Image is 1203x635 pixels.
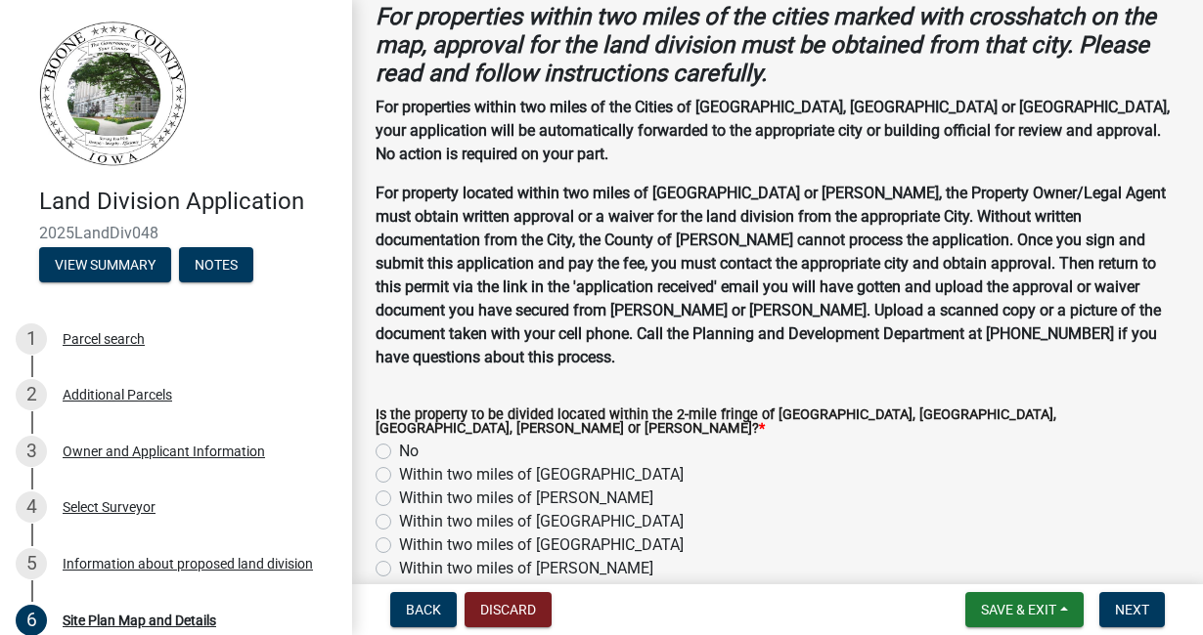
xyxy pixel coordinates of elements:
button: View Summary [39,247,171,282]
wm-modal-confirm: Summary [39,258,171,274]
button: Save & Exit [965,592,1084,627]
label: Within two miles of [GEOGRAPHIC_DATA] [399,510,684,533]
label: No [399,440,419,463]
div: Owner and Applicant Information [63,444,265,458]
label: Within two miles of [PERSON_NAME] [399,557,653,580]
wm-modal-confirm: Notes [179,258,253,274]
strong: For properties within two miles of the Cities of [GEOGRAPHIC_DATA], [GEOGRAPHIC_DATA] or [GEOGRAP... [376,98,1170,163]
img: Boone County, Iowa [39,21,188,167]
div: 2 [16,379,47,410]
div: 3 [16,436,47,467]
button: Next [1099,592,1165,627]
span: Next [1115,602,1149,617]
span: Save & Exit [981,602,1056,617]
div: Additional Parcels [63,388,172,402]
label: Within two miles of [GEOGRAPHIC_DATA] [399,533,684,557]
button: Discard [465,592,552,627]
div: 1 [16,323,47,355]
strong: For properties within two miles of the cities marked with crosshatch on the map, approval for the... [376,3,1156,87]
button: Notes [179,247,253,282]
label: Is the property to be divided located within the 2-mile fringe of [GEOGRAPHIC_DATA], [GEOGRAPHIC_... [376,408,1180,437]
div: Select Surveyor [63,500,156,514]
div: Information about proposed land division [63,557,313,571]
div: Site Plan Map and Details [63,614,216,627]
div: Parcel search [63,332,145,346]
span: Back [406,602,441,617]
label: Within two miles of [GEOGRAPHIC_DATA] [399,463,684,487]
span: 2025LandDiv048 [39,224,313,242]
div: 5 [16,548,47,579]
strong: For property located within two miles of [GEOGRAPHIC_DATA] or [PERSON_NAME], the Property Owner/L... [376,184,1166,366]
h4: Land Division Application [39,188,336,216]
button: Back [390,592,457,627]
div: 4 [16,491,47,523]
label: Within two miles of [PERSON_NAME] [399,487,653,510]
